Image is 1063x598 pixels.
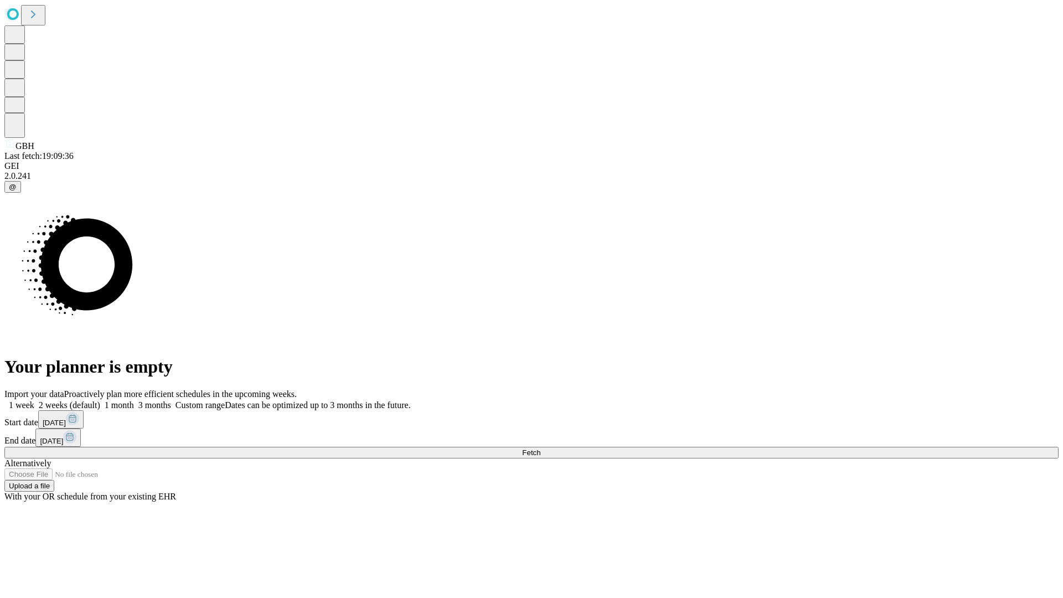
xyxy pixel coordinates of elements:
[4,389,64,399] span: Import your data
[9,183,17,191] span: @
[4,151,74,161] span: Last fetch: 19:09:36
[4,429,1059,447] div: End date
[9,400,34,410] span: 1 week
[16,141,34,151] span: GBH
[40,437,63,445] span: [DATE]
[39,400,100,410] span: 2 weeks (default)
[4,161,1059,171] div: GEI
[176,400,225,410] span: Custom range
[4,447,1059,458] button: Fetch
[35,429,81,447] button: [DATE]
[4,171,1059,181] div: 2.0.241
[4,492,176,501] span: With your OR schedule from your existing EHR
[225,400,410,410] span: Dates can be optimized up to 3 months in the future.
[4,410,1059,429] div: Start date
[105,400,134,410] span: 1 month
[4,458,51,468] span: Alternatively
[38,410,84,429] button: [DATE]
[522,448,540,457] span: Fetch
[4,357,1059,377] h1: Your planner is empty
[64,389,297,399] span: Proactively plan more efficient schedules in the upcoming weeks.
[43,419,66,427] span: [DATE]
[138,400,171,410] span: 3 months
[4,480,54,492] button: Upload a file
[4,181,21,193] button: @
